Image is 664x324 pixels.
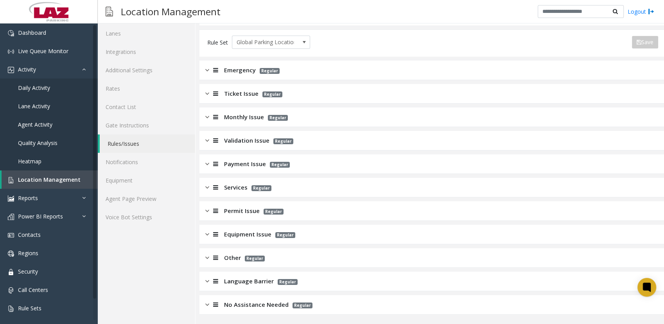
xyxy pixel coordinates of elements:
[18,121,52,128] span: Agent Activity
[270,162,290,168] span: Regular
[98,43,195,61] a: Integrations
[224,277,274,286] span: Language Barrier
[8,48,14,55] img: 'icon'
[632,36,658,48] button: Save
[251,185,271,191] span: Regular
[18,249,38,257] span: Regions
[205,183,209,192] img: closed
[207,36,228,49] div: Rule Set
[293,303,312,308] span: Regular
[100,134,195,153] a: Rules/Issues
[205,159,209,168] img: closed
[98,79,195,98] a: Rates
[8,67,14,73] img: 'icon'
[8,30,14,36] img: 'icon'
[8,287,14,294] img: 'icon'
[18,47,68,55] span: Live Queue Monitor
[98,24,195,43] a: Lanes
[98,61,195,79] a: Additional Settings
[245,256,265,261] span: Regular
[98,171,195,190] a: Equipment
[205,206,209,215] img: closed
[224,136,269,145] span: Validation Issue
[205,136,209,145] img: closed
[275,232,295,238] span: Regular
[260,68,280,74] span: Regular
[8,306,14,312] img: 'icon'
[98,208,195,226] a: Voice Bot Settings
[224,253,241,262] span: Other
[18,286,48,294] span: Call Centers
[273,138,293,144] span: Regular
[18,29,46,36] span: Dashboard
[224,183,248,192] span: Services
[106,2,113,21] img: pageIcon
[117,2,224,21] h3: Location Management
[18,213,63,220] span: Power BI Reports
[264,209,284,215] span: Regular
[18,66,36,73] span: Activity
[205,113,209,122] img: closed
[98,116,195,134] a: Gate Instructions
[278,279,298,285] span: Regular
[205,253,209,262] img: closed
[98,190,195,208] a: Agent Page Preview
[18,158,41,165] span: Heatmap
[224,300,289,309] span: No Assistance Needed
[8,195,14,202] img: 'icon'
[205,230,209,239] img: closed
[8,214,14,220] img: 'icon'
[18,268,38,275] span: Security
[18,304,41,312] span: Rule Sets
[18,102,50,110] span: Lane Activity
[205,89,209,98] img: closed
[224,113,264,122] span: Monthly Issue
[268,115,288,121] span: Regular
[18,231,41,238] span: Contacts
[232,36,294,48] span: Global Parking Locations
[205,300,209,309] img: closed
[224,206,260,215] span: Permit Issue
[18,176,81,183] span: Location Management
[648,7,654,16] img: logout
[2,170,98,189] a: Location Management
[8,177,14,183] img: 'icon'
[8,269,14,275] img: 'icon'
[224,89,258,98] span: Ticket Issue
[205,277,209,286] img: closed
[224,66,256,75] span: Emergency
[224,159,266,168] span: Payment Issue
[224,230,271,239] span: Equipment Issue
[98,98,195,116] a: Contact List
[8,251,14,257] img: 'icon'
[98,153,195,171] a: Notifications
[18,84,50,91] span: Daily Activity
[262,91,282,97] span: Regular
[18,139,57,147] span: Quality Analysis
[18,194,38,202] span: Reports
[8,232,14,238] img: 'icon'
[205,66,209,75] img: closed
[628,7,654,16] a: Logout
